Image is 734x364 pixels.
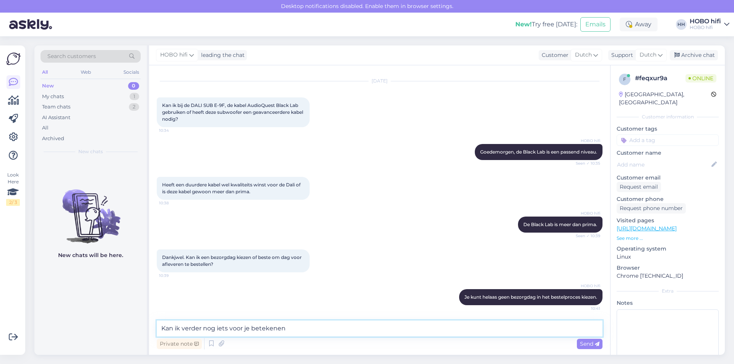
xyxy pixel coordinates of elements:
div: HH [676,19,687,30]
span: HOBO hifi [572,138,600,144]
div: [DATE] [157,78,602,84]
div: Customer information [617,113,719,120]
p: Visited pages [617,217,719,225]
div: Customer [539,51,568,59]
div: New [42,82,54,90]
span: Search customers [47,52,96,60]
p: Linux [617,253,719,261]
p: Customer email [617,174,719,182]
div: Web [79,67,93,77]
span: HOBO hifi [160,51,188,59]
div: 2 / 3 [6,199,20,206]
input: Add name [617,160,710,169]
span: HOBO hifi [572,210,600,216]
div: Request phone number [617,203,686,214]
p: Operating system [617,245,719,253]
div: leading the chat [198,51,245,59]
span: New chats [78,148,103,155]
p: New chats will be here. [58,251,123,259]
div: 1 [130,93,139,100]
div: All [41,67,49,77]
span: Online [685,74,716,83]
p: Notes [617,299,719,307]
span: 10:34 [159,128,188,133]
span: Dutch [640,51,656,59]
div: My chats [42,93,64,100]
span: 10:39 [159,273,188,278]
div: Support [608,51,633,59]
div: [GEOGRAPHIC_DATA], [GEOGRAPHIC_DATA] [619,91,711,107]
span: Goedemorgen, de Black Lab is een passend niveau. [480,149,597,155]
div: Request email [617,182,661,192]
div: Archived [42,135,64,142]
p: Customer phone [617,195,719,203]
span: Dankjwel. Kan ik een bezorgdag kiezen of beste om dag voor afleveren te bestellen? [162,254,303,267]
span: Dutch [575,51,592,59]
div: HOBO hifi [690,18,721,24]
span: f [623,76,626,82]
div: Extra [617,288,719,294]
div: AI Assistant [42,114,70,121]
span: Seen ✓ 10:39 [572,233,600,239]
div: Archive chat [670,50,718,60]
input: Add a tag [617,134,719,146]
span: Seen ✓ 10:35 [572,160,600,166]
div: Look Here [6,171,20,206]
div: Away [620,18,658,31]
span: HOBO hifi [572,283,600,289]
div: Socials [122,67,141,77]
span: 10:38 [159,200,188,206]
img: Askly Logo [6,52,21,66]
span: Je kunt helaas geen bezorgdag in het bestelproces kiezen. [464,294,597,300]
div: HOBO hifi [690,24,721,31]
p: Browser [617,264,719,272]
textarea: Kan ik verder nog iets voor je betekenen [157,320,602,336]
span: Kan ik bij de DALI SUB E-9F, de kabel AudioQuest Black Lab gebruiken of heeft deze subwoofer een ... [162,102,304,122]
button: Emails [580,17,611,32]
div: Team chats [42,103,70,111]
div: All [42,124,49,132]
span: Heeft een duurdere kabel wel kwaliteits winst voor de Dali of is deze kabel gewoon meer dan prima. [162,182,302,194]
p: Chrome [TECHNICAL_ID] [617,272,719,280]
div: Try free [DATE]: [515,20,577,29]
div: 0 [128,82,139,90]
p: See more ... [617,235,719,242]
div: Private note [157,339,202,349]
img: No chats [34,176,147,244]
b: New! [515,21,532,28]
p: Customer name [617,149,719,157]
span: 10:41 [572,306,600,311]
div: 2 [129,103,139,111]
div: # feqxur9a [635,74,685,83]
span: Send [580,340,599,347]
a: [URL][DOMAIN_NAME] [617,225,677,232]
a: HOBO hifiHOBO hifi [690,18,729,31]
span: De Black Lab is meer dan prima. [523,222,597,227]
p: Customer tags [617,125,719,133]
